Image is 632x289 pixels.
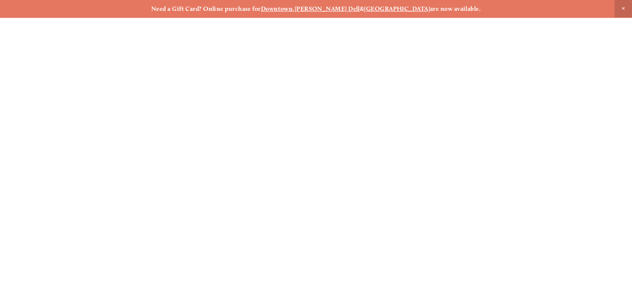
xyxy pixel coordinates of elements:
a: [PERSON_NAME] Dell [295,5,360,12]
strong: Need a Gift Card? Online purchase for [151,5,261,12]
strong: & [360,5,364,12]
strong: are now available. [430,5,481,12]
a: Downtown [261,5,293,12]
a: [GEOGRAPHIC_DATA] [364,5,430,12]
strong: , [293,5,294,12]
